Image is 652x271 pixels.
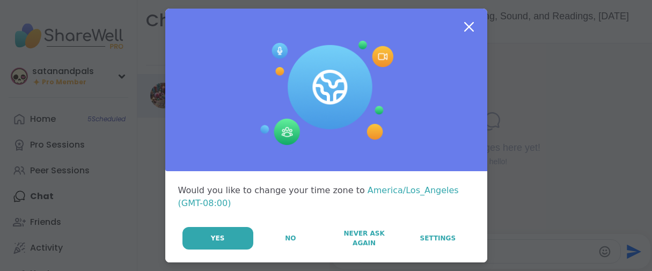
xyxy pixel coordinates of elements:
button: Never Ask Again [328,227,400,250]
a: Settings [401,227,474,250]
span: America/Los_Angeles (GMT-08:00) [178,185,459,208]
div: Would you like to change your time zone to [178,184,474,210]
span: No [285,233,296,243]
span: Never Ask Again [333,229,395,248]
button: No [254,227,327,250]
button: Yes [182,227,253,250]
img: Session Experience [259,41,393,146]
span: Settings [420,233,456,243]
span: Yes [211,233,225,243]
